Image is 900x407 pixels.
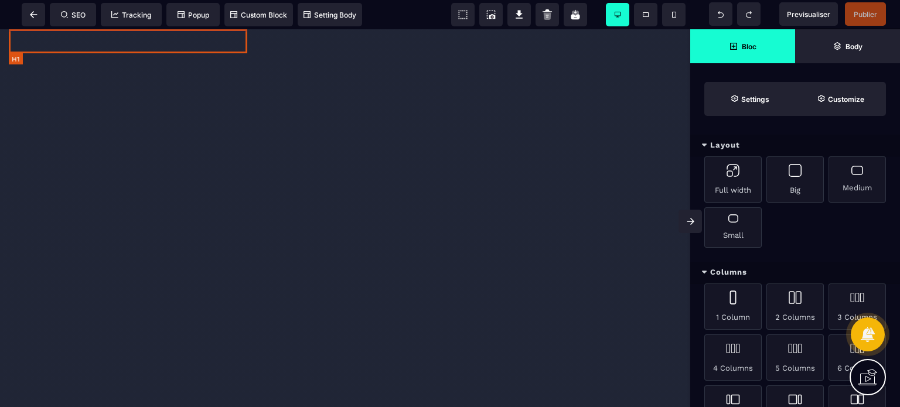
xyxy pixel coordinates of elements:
div: Medium [829,156,886,203]
div: Layout [690,135,900,156]
div: 5 Columns [766,334,824,381]
div: 4 Columns [704,334,762,381]
span: Custom Block [230,11,287,19]
span: SEO [61,11,86,19]
span: Preview [779,2,838,26]
span: Tracking [111,11,151,19]
div: 2 Columns [766,283,824,330]
strong: Bloc [742,42,756,51]
span: Popup [178,11,209,19]
strong: Body [846,42,862,51]
span: Open Style Manager [795,82,886,116]
span: Screenshot [479,3,503,26]
div: 6 Columns [829,334,886,381]
div: Big [766,156,824,203]
span: Publier [854,10,877,19]
span: Open Blocks [690,29,795,63]
span: View components [451,3,475,26]
div: Columns [690,262,900,283]
span: Settings [704,82,795,116]
div: Small [704,207,762,248]
div: 1 Column [704,283,762,330]
div: 3 Columns [829,283,886,330]
strong: Settings [741,95,769,104]
span: Open Layer Manager [795,29,900,63]
span: Previsualiser [787,10,830,19]
strong: Customize [828,95,864,104]
div: Full width [704,156,762,203]
span: Setting Body [304,11,356,19]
